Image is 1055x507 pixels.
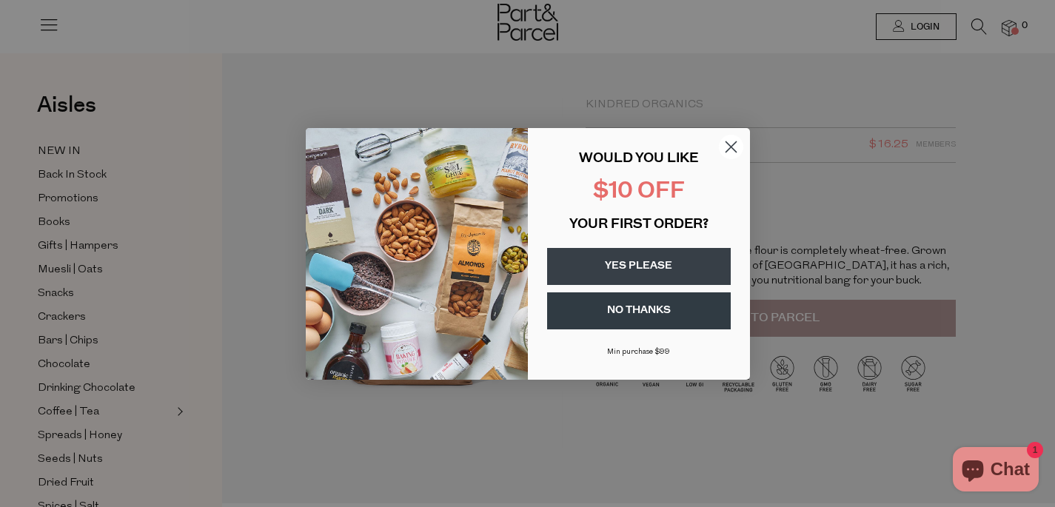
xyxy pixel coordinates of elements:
[948,447,1043,495] inbox-online-store-chat: Shopify online store chat
[593,181,685,204] span: $10 OFF
[547,248,731,285] button: YES PLEASE
[579,152,698,166] span: WOULD YOU LIKE
[547,292,731,329] button: NO THANKS
[607,348,670,356] span: Min purchase $99
[306,128,528,380] img: 43fba0fb-7538-40bc-babb-ffb1a4d097bc.jpeg
[718,134,744,160] button: Close dialog
[569,218,709,232] span: YOUR FIRST ORDER?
